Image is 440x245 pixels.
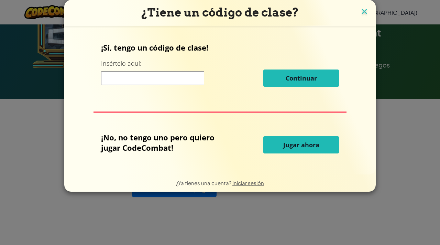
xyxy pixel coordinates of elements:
a: Iniciar sesión [232,180,264,186]
button: Continuar [263,70,339,87]
button: Jugar ahora [263,136,339,153]
font: Insértelo aquí: [101,59,141,67]
font: Jugar ahora [283,141,319,149]
font: ¡Sí, tengo un código de clase! [101,42,208,53]
font: ¿Ya tienes una cuenta? [176,180,231,186]
font: Continuar [286,74,317,82]
font: ¡No, no tengo uno pero quiero jugar CodeCombat! [101,132,214,153]
font: ¿Tiene un código de clase? [141,6,299,19]
img: icono de cerrar [360,7,369,17]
